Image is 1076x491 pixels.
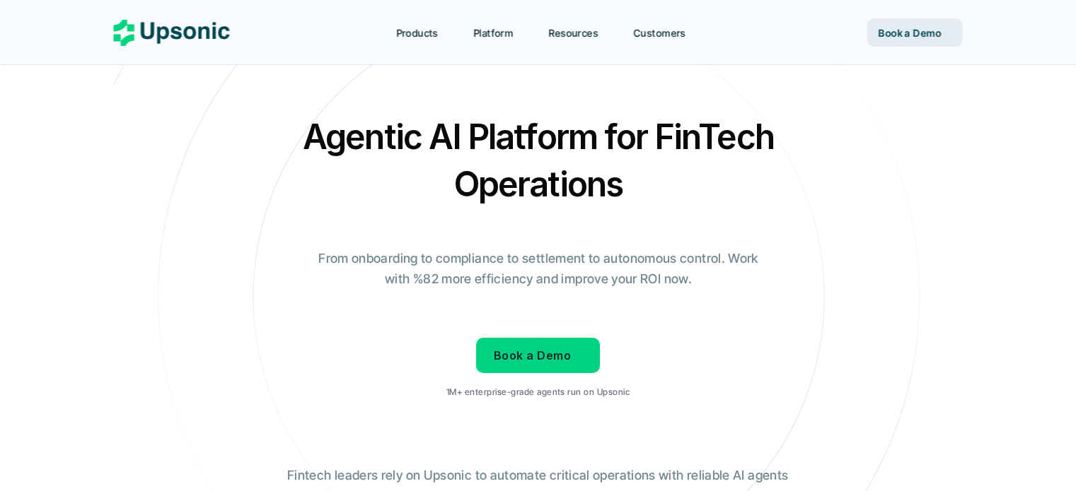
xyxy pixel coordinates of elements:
a: Products [388,20,461,45]
p: Book a Demo [494,345,571,366]
h2: Agentic AI Platform for FinTech Operations [291,113,786,208]
a: Book a Demo [476,338,600,373]
p: Customers [634,25,686,40]
p: Book a Demo [879,25,942,40]
p: Products [396,25,438,40]
p: From onboarding to compliance to settlement to autonomous control. Work with %82 more efficiency ... [308,249,768,290]
p: Resources [549,25,598,40]
a: Book a Demo [867,18,963,47]
p: Platform [473,25,513,40]
p: Fintech leaders rely on Upsonic to automate critical operations with reliable AI agents [287,466,788,486]
p: 1M+ enterprise-grade agents run on Upsonic [446,387,630,397]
